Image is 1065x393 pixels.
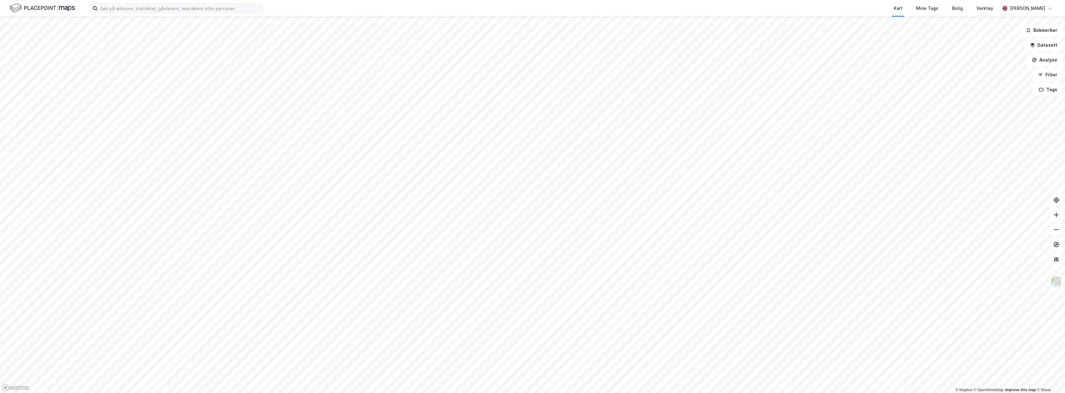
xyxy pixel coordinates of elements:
[1034,363,1065,393] iframe: Chat Widget
[894,5,902,12] div: Kart
[1010,5,1045,12] div: [PERSON_NAME]
[916,5,938,12] div: Mine Tags
[98,4,263,13] input: Søk på adresse, matrikkel, gårdeiere, leietakere eller personer
[1034,363,1065,393] div: Kontrollprogram for chat
[976,5,993,12] div: Verktøy
[952,5,963,12] div: Bolig
[10,3,75,14] img: logo.f888ab2527a4732fd821a326f86c7f29.svg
